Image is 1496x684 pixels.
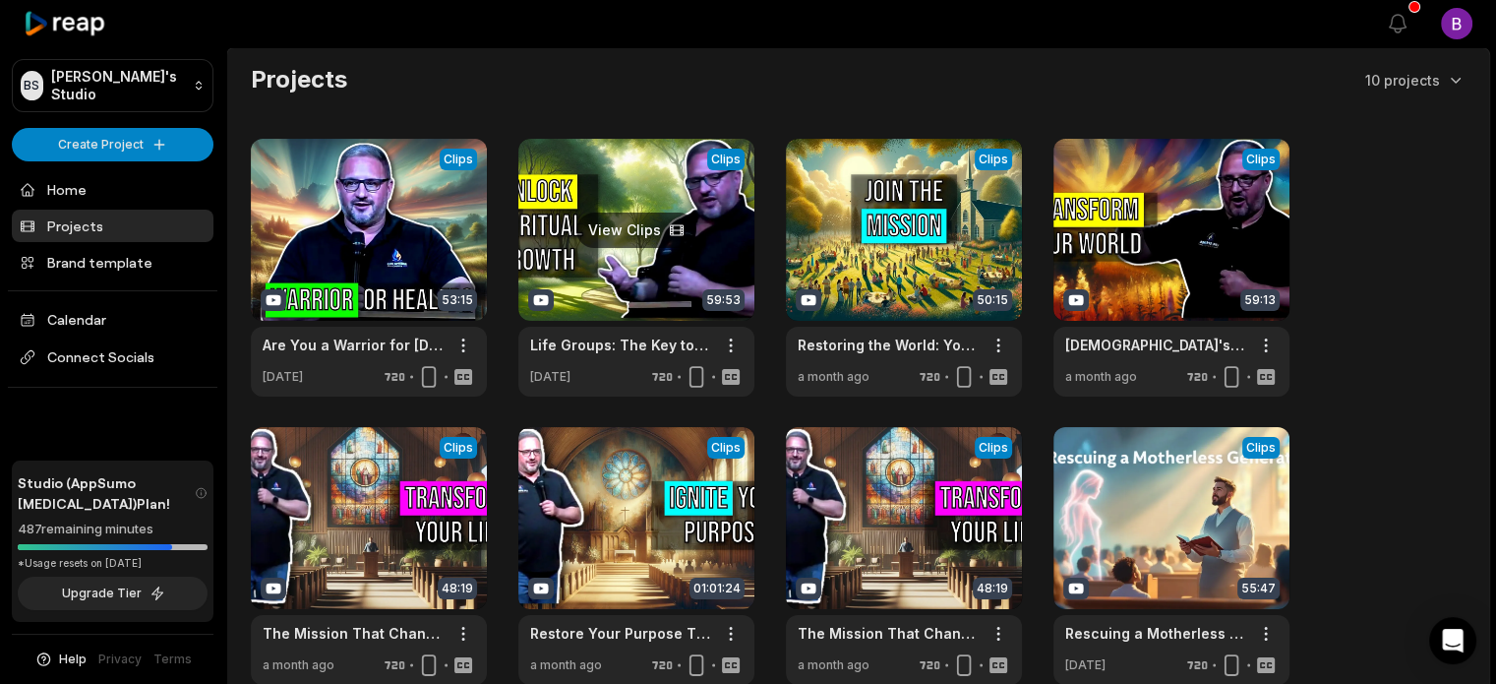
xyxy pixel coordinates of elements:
[12,128,213,161] button: Create Project
[12,246,213,279] a: Brand template
[34,651,87,668] button: Help
[18,577,208,610] button: Upgrade Tier
[1429,617,1476,664] div: Open Intercom Messenger
[798,623,979,644] a: The Mission That Changes Everything 🌎
[263,335,444,355] a: Are You a Warrior for [DEMOGRAPHIC_DATA] or Seeking Healing?
[1065,335,1246,355] a: [DEMOGRAPHIC_DATA]'s Agenda: Transforming The World Through You
[59,651,87,668] span: Help
[12,173,213,206] a: Home
[530,335,711,355] a: Life Groups: The Key to Spiritual Growth 🌟
[251,64,347,95] h2: Projects
[12,303,213,336] a: Calendar
[51,68,185,103] p: [PERSON_NAME]'s Studio
[21,71,43,100] div: BS
[18,556,208,571] div: *Usage resets on [DATE]
[530,623,711,644] a: Restore Your Purpose Through [DEMOGRAPHIC_DATA][PERSON_NAME] Mission
[798,335,979,355] a: Restoring the World: Your Role in the [DEMOGRAPHIC_DATA] 🌍
[18,520,208,539] div: 487 remaining minutes
[1365,70,1466,91] button: 10 projects
[153,651,192,668] a: Terms
[1065,623,1246,644] a: Rescuing a Motherless Generation 🌍
[98,651,142,668] a: Privacy
[263,623,444,644] a: The Mission That Changes Everything 🌎
[18,472,195,514] span: Studio (AppSumo [MEDICAL_DATA]) Plan!
[12,210,213,242] a: Projects
[12,340,213,375] span: Connect Socials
